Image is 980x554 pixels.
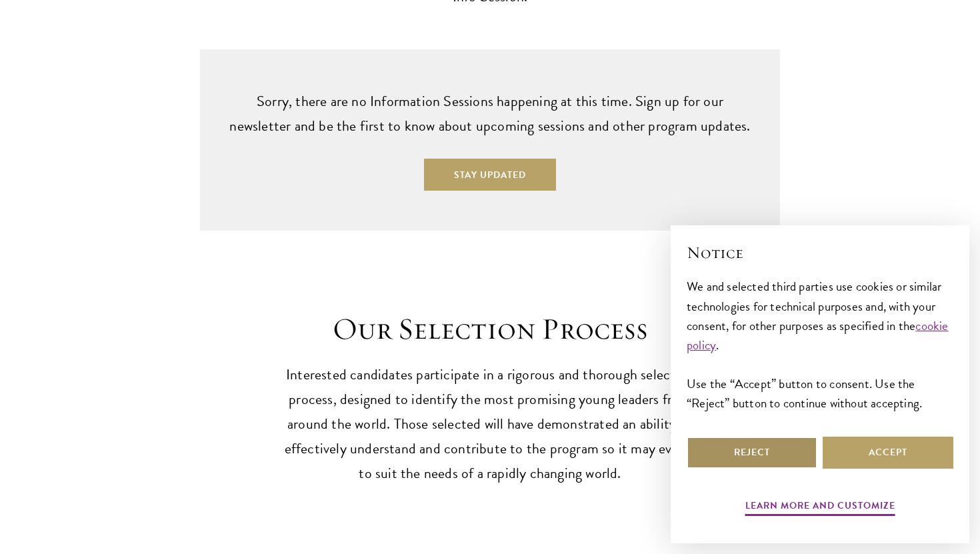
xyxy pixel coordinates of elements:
[687,316,949,355] a: cookie policy
[823,437,953,469] button: Accept
[283,363,697,486] p: Interested candidates participate in a rigorous and thorough selection process, designed to ident...
[283,311,697,348] h2: Our Selection Process
[687,241,953,264] h2: Notice
[745,497,895,518] button: Learn more and customize
[424,159,556,191] button: Stay Updated
[687,437,817,469] button: Reject
[227,89,753,139] p: Sorry, there are no Information Sessions happening at this time. Sign up for our newsletter and b...
[687,277,953,412] div: We and selected third parties use cookies or similar technologies for technical purposes and, wit...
